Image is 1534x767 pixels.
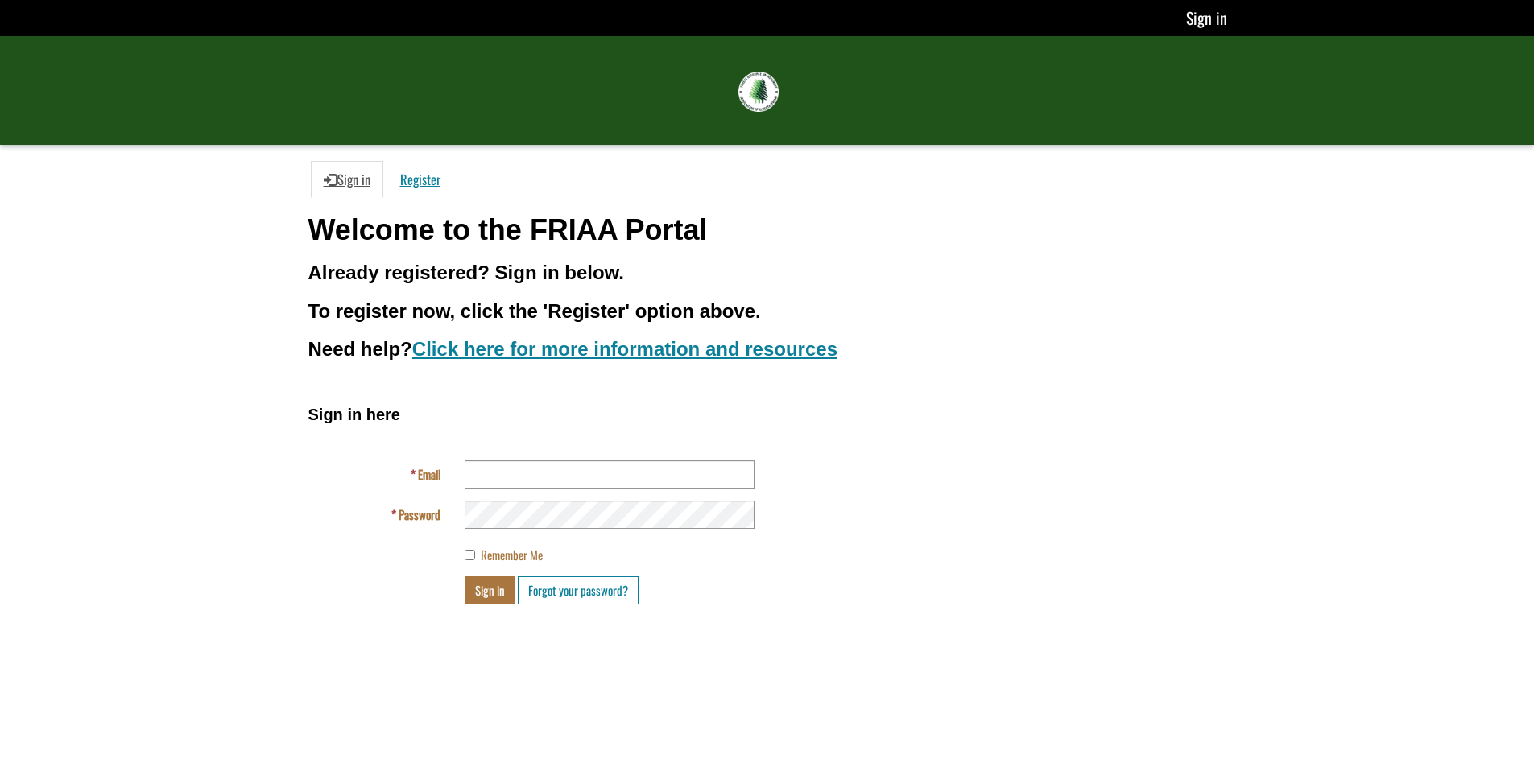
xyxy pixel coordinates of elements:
a: Forgot your password? [518,576,639,604]
a: Click here for more information and resources [412,338,837,360]
input: Remember Me [465,550,475,560]
h3: To register now, click the 'Register' option above. [308,301,1226,322]
h1: Welcome to the FRIAA Portal [308,214,1226,246]
a: Sign in [1186,6,1227,30]
button: Sign in [465,576,515,604]
h3: Already registered? Sign in below. [308,262,1226,283]
span: Email [418,465,440,483]
span: Remember Me [481,546,543,563]
a: Sign in [311,161,383,198]
a: Register [387,161,453,198]
h3: Need help? [308,339,1226,360]
span: Password [399,505,440,523]
span: Sign in here [308,406,400,423]
img: FRIAA Submissions Portal [738,72,779,112]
